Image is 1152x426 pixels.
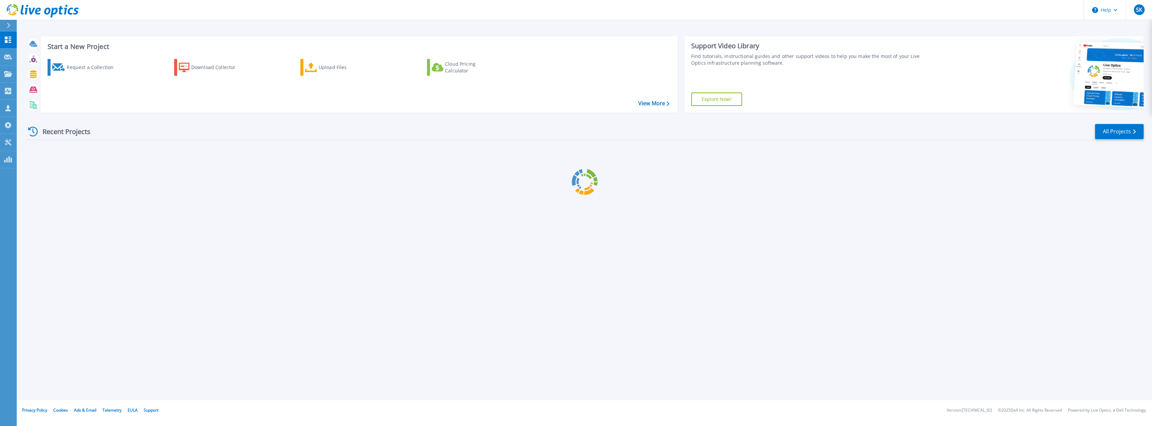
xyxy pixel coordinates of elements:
[48,59,122,76] a: Request a Collection
[128,407,138,413] a: EULA
[102,407,122,413] a: Telemetry
[1136,7,1142,12] span: SK
[638,100,669,107] a: View More
[691,53,931,66] div: Find tutorials, instructional guides and other support videos to help you make the most of your L...
[947,408,992,413] li: Version: [TECHNICAL_ID]
[144,407,158,413] a: Support
[174,59,249,76] a: Download Collector
[74,407,96,413] a: Ads & Email
[191,61,245,74] div: Download Collector
[67,61,120,74] div: Request a Collection
[48,43,669,50] h3: Start a New Project
[691,42,931,50] div: Support Video Library
[998,408,1062,413] li: © 2025 Dell Inc. All Rights Reserved
[691,93,742,106] a: Explore Now!
[427,59,502,76] a: Cloud Pricing Calculator
[445,61,499,74] div: Cloud Pricing Calculator
[319,61,372,74] div: Upload Files
[53,407,68,413] a: Cookies
[26,123,99,140] div: Recent Projects
[1068,408,1146,413] li: Powered by Live Optics, a Dell Technology
[300,59,375,76] a: Upload Files
[22,407,47,413] a: Privacy Policy
[1095,124,1144,139] a: All Projects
